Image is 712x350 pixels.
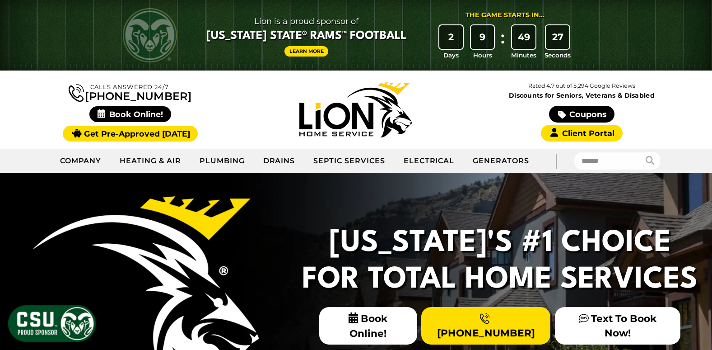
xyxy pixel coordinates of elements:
img: CSU Sponsor Badge [7,304,97,343]
span: Hours [473,51,492,60]
div: 49 [512,25,535,49]
span: Book Online! [89,106,171,122]
a: Septic Services [304,150,394,172]
a: Learn More [284,46,329,57]
p: Rated 4.7 out of 5,294 Google Reviews [469,81,694,91]
a: Company [51,150,111,172]
a: Client Portal [541,125,622,142]
span: Book Online! [319,307,417,345]
a: Coupons [549,106,614,123]
a: Generators [464,150,538,172]
span: [US_STATE] State® Rams™ Football [206,28,406,44]
img: CSU Rams logo [123,8,177,62]
a: Get Pre-Approved [DATE] [63,126,198,142]
h2: [US_STATE]'s #1 Choice For Total Home Services [297,225,703,298]
span: Lion is a proud sponsor of [206,14,406,28]
div: : [498,25,507,60]
a: Heating & Air [111,150,190,172]
a: Electrical [395,150,464,172]
div: | [538,149,574,173]
a: Plumbing [191,150,254,172]
div: 27 [546,25,569,49]
div: 9 [471,25,494,49]
span: Minutes [511,51,536,60]
a: Text To Book Now! [555,307,680,344]
div: The Game Starts in... [465,10,544,20]
a: Drains [254,150,305,172]
span: Discounts for Seniors, Veterans & Disabled [471,92,693,99]
a: [PHONE_NUMBER] [69,82,191,102]
span: Days [443,51,459,60]
img: Lion Home Service [299,82,412,137]
span: Seconds [544,51,571,60]
a: [PHONE_NUMBER] [421,307,550,344]
div: 2 [439,25,463,49]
